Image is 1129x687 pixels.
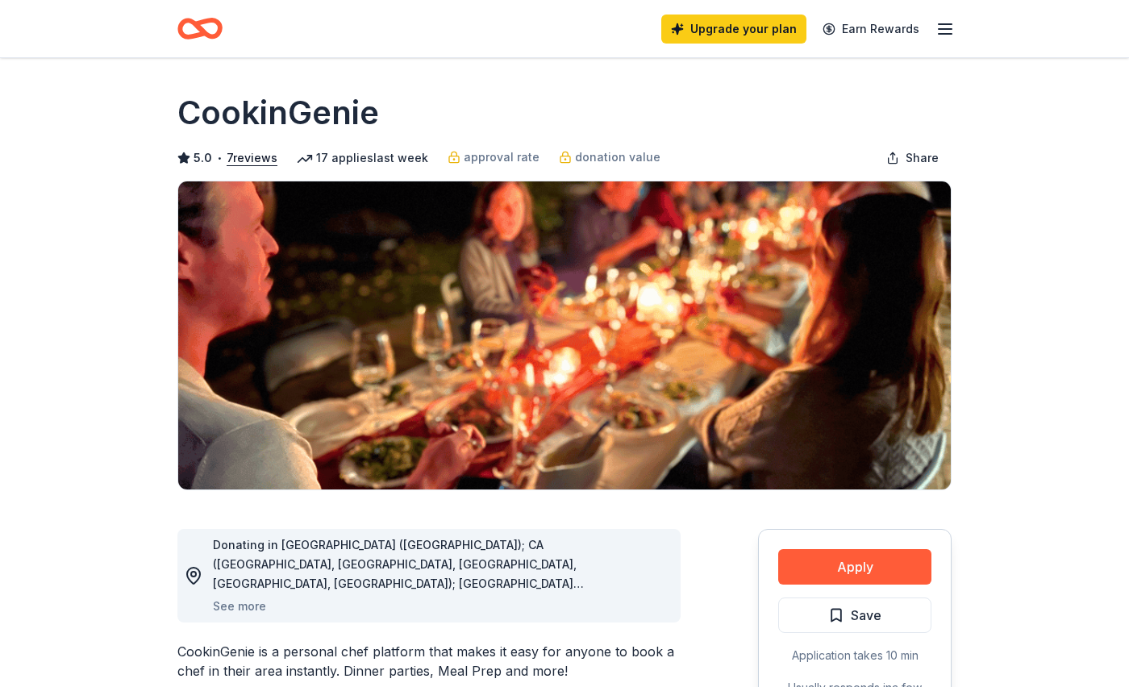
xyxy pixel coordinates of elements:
[778,646,931,665] div: Application takes 10 min
[559,148,660,167] a: donation value
[464,148,540,167] span: approval rate
[906,148,939,168] span: Share
[873,142,952,174] button: Share
[851,605,881,626] span: Save
[217,152,223,164] span: •
[575,148,660,167] span: donation value
[177,10,223,48] a: Home
[194,148,212,168] span: 5.0
[177,90,379,135] h1: CookinGenie
[213,597,266,616] button: See more
[448,148,540,167] a: approval rate
[297,148,428,168] div: 17 applies last week
[778,597,931,633] button: Save
[178,181,951,489] img: Image for CookinGenie
[227,148,277,168] button: 7reviews
[177,642,681,681] div: CookinGenie is a personal chef platform that makes it easy for anyone to book a chef in their are...
[661,15,806,44] a: Upgrade your plan
[813,15,929,44] a: Earn Rewards
[778,549,931,585] button: Apply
